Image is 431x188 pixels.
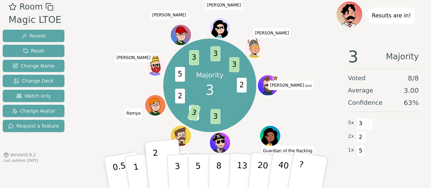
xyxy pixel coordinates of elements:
[261,146,314,156] span: Click to change your name
[21,32,46,39] span: Reveal
[23,47,44,54] span: Reset
[403,86,419,95] span: 3.00
[386,48,419,65] span: Majority
[3,105,64,117] button: Change Avatar
[357,131,365,143] span: 2
[10,152,36,158] span: Version 0.9.2
[3,30,64,42] button: Reveal
[3,152,36,158] button: Version0.9.2
[19,1,43,13] span: Room
[210,46,220,61] span: 3
[3,75,64,87] button: Change Deck
[229,57,239,72] span: 3
[8,122,59,129] span: Request a feature
[258,75,278,95] button: Click to change your avatar
[196,70,224,80] p: Majority
[9,13,61,27] div: Magic LTOE
[3,159,38,162] span: Last updated: [DATE]
[348,119,354,127] span: 5 x
[3,90,64,102] button: Watch only
[273,75,278,81] span: Blake is the host
[372,11,411,20] p: Results are in!
[205,0,243,10] span: Click to change your name
[3,45,64,57] button: Reset
[12,107,56,114] span: Change Avatar
[268,81,313,90] span: Click to change your name
[357,145,365,157] span: 5
[9,1,17,13] button: Add as favourite
[348,133,354,140] span: 2 x
[152,148,161,185] p: 2
[348,146,354,154] span: 1 x
[115,53,152,62] span: Click to change your name
[175,67,185,82] span: 5
[408,73,419,83] span: 8 / 8
[304,84,312,87] span: (you)
[3,120,64,132] button: Request a feature
[357,118,365,129] span: 3
[175,89,185,104] span: 2
[404,98,419,107] span: 63 %
[348,98,382,107] span: Confidence
[3,60,64,72] button: Change Name
[13,62,55,69] span: Change Name
[348,86,373,95] span: Average
[187,104,200,121] span: 3
[236,78,246,93] span: 2
[210,109,220,124] span: 3
[253,28,291,38] span: Click to change your name
[205,80,214,100] span: 3
[348,73,366,83] span: Voted
[16,92,51,99] span: Watch only
[125,108,142,118] span: Click to change your name
[348,48,358,65] span: 3
[14,77,53,84] span: Change Deck
[189,50,199,65] span: 3
[151,10,188,19] span: Click to change your name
